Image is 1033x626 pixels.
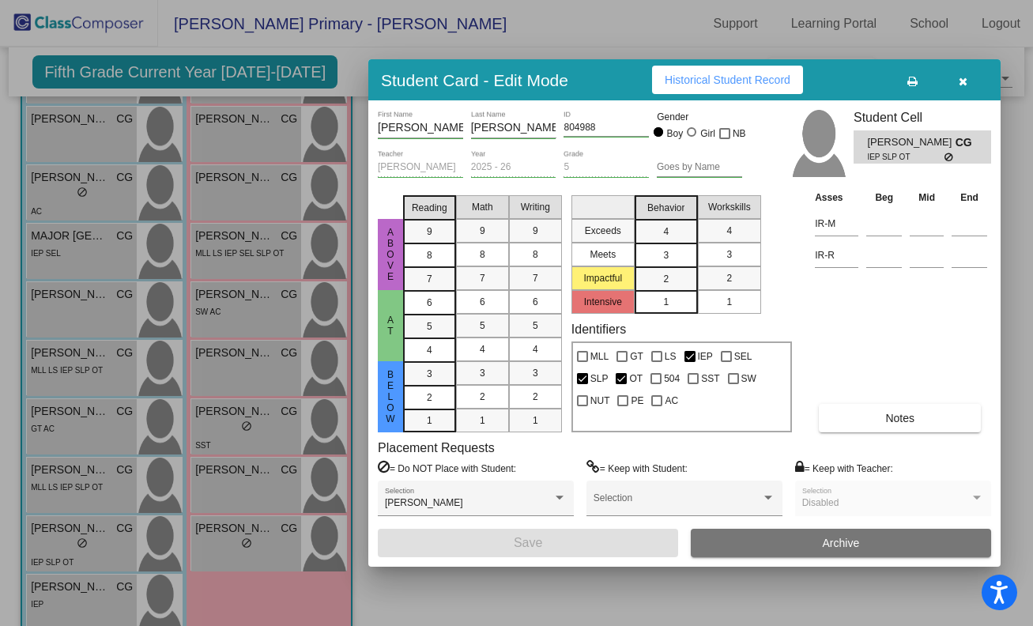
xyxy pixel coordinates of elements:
span: 2 [663,272,669,286]
span: 7 [480,271,485,285]
span: SST [701,369,719,388]
span: 3 [533,366,538,380]
span: 2 [480,390,485,404]
h3: Student Cell [854,110,991,125]
span: 6 [427,296,432,310]
input: grade [564,162,649,173]
span: NUT [590,391,610,410]
th: Mid [906,189,948,206]
span: 3 [427,367,432,381]
input: Enter ID [564,123,649,134]
span: 6 [480,295,485,309]
span: Above [383,227,398,282]
span: Historical Student Record [665,74,790,86]
span: [PERSON_NAME] [867,134,955,151]
input: assessment [815,243,858,267]
span: 1 [480,413,485,428]
span: Reading [412,201,447,215]
span: 9 [533,224,538,238]
span: 8 [533,247,538,262]
input: teacher [378,162,463,173]
span: 5 [533,319,538,333]
span: Math [472,200,493,214]
span: 4 [533,342,538,356]
span: 2 [427,390,432,405]
span: 9 [480,224,485,238]
span: 7 [427,272,432,286]
span: IEP SLP OT [867,151,944,163]
span: 8 [427,248,432,262]
button: Archive [691,529,991,557]
div: Girl [699,126,715,141]
span: 1 [533,413,538,428]
button: Save [378,529,678,557]
span: SLP [590,369,609,388]
span: 1 [726,295,732,309]
span: 9 [427,224,432,239]
span: Below [383,369,398,424]
span: 1 [663,295,669,309]
span: 2 [533,390,538,404]
button: Notes [819,404,981,432]
span: AC [665,391,678,410]
span: 4 [663,224,669,239]
span: 504 [664,369,680,388]
span: 5 [480,319,485,333]
span: 4 [427,343,432,357]
span: Notes [885,412,914,424]
span: 3 [480,366,485,380]
label: Placement Requests [378,440,495,455]
th: Asses [811,189,862,206]
span: At [383,315,398,337]
span: GT [630,347,643,366]
button: Historical Student Record [652,66,803,94]
span: SW [741,369,756,388]
span: Save [514,536,542,549]
th: Beg [862,189,906,206]
input: goes by name [657,162,742,173]
span: CG [956,134,978,151]
span: Workskills [708,200,751,214]
label: Identifiers [571,322,626,337]
input: assessment [815,212,858,236]
span: 5 [427,319,432,334]
span: PE [631,391,643,410]
span: 3 [726,247,732,262]
span: Archive [823,537,860,549]
span: 8 [480,247,485,262]
span: Writing [521,200,550,214]
input: year [471,162,556,173]
span: LS [665,347,677,366]
span: SEL [734,347,752,366]
th: End [948,189,991,206]
span: 4 [480,342,485,356]
label: = Do NOT Place with Student: [378,460,516,476]
mat-label: Gender [657,110,742,124]
span: Behavior [647,201,684,215]
span: OT [629,369,643,388]
span: 6 [533,295,538,309]
span: 7 [533,271,538,285]
span: Disabled [802,497,839,508]
span: 3 [663,248,669,262]
span: IEP [698,347,713,366]
label: = Keep with Student: [586,460,688,476]
span: 4 [726,224,732,238]
span: 1 [427,413,432,428]
span: [PERSON_NAME] [385,497,463,508]
div: Boy [666,126,684,141]
span: 2 [726,271,732,285]
span: MLL [590,347,609,366]
h3: Student Card - Edit Mode [381,70,568,90]
span: NB [733,124,746,143]
label: = Keep with Teacher: [795,460,893,476]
